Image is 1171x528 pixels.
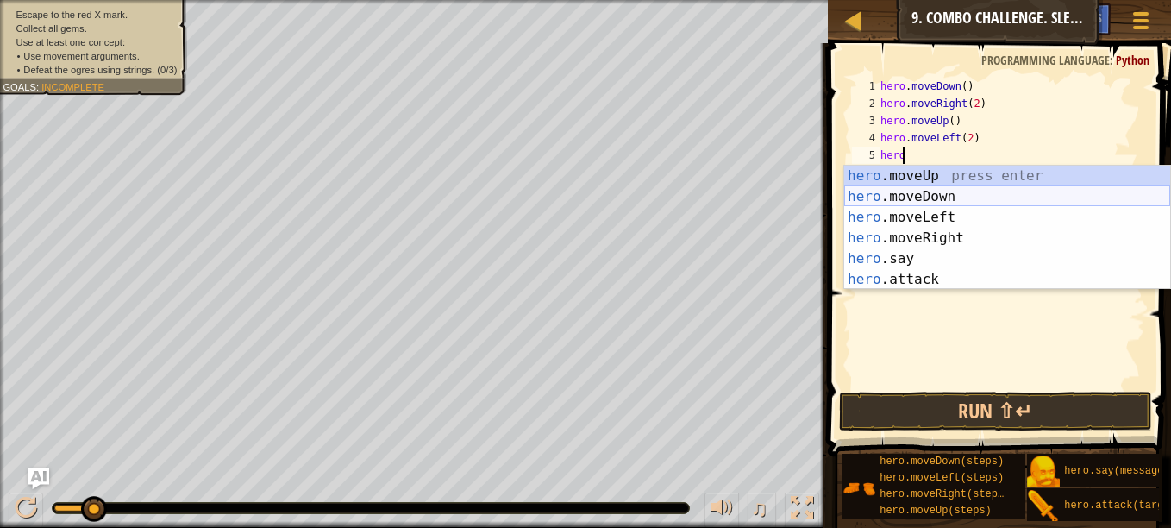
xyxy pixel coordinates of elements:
[880,472,1004,484] span: hero.moveLeft(steps)
[16,49,177,63] li: Use movement arguments.
[16,63,177,77] li: Defeat the ogres using strings.
[3,22,177,35] li: Collect all gems.
[41,81,104,92] span: Incomplete
[839,392,1152,431] button: Run ⇧↵
[852,95,880,112] div: 2
[852,147,880,164] div: 5
[1027,9,1056,26] span: Ask AI
[880,456,1004,468] span: hero.moveDown(steps)
[16,22,87,34] span: Collect all gems.
[1027,490,1060,523] img: portrait.png
[880,505,992,517] span: hero.moveUp(steps)
[1018,3,1065,35] button: Ask AI
[28,468,49,489] button: Ask AI
[751,495,768,521] span: ♫
[704,493,739,528] button: Adjust volume
[3,8,177,22] li: Escape to the red X mark.
[748,493,777,528] button: ♫
[880,488,1010,500] span: hero.moveRight(steps)
[3,35,177,49] li: Use at least one concept:
[3,81,36,92] span: Goals
[16,64,20,75] i: •
[1027,456,1060,488] img: portrait.png
[9,493,43,528] button: Ctrl + P: Pause
[852,78,880,95] div: 1
[1119,3,1162,44] button: Show game menu
[36,81,41,92] span: :
[1074,9,1102,26] span: Hints
[23,64,177,75] span: Defeat the ogres using strings. (0/3)
[23,50,139,61] span: Use movement arguments.
[16,9,128,20] span: Escape to the red X mark.
[852,129,880,147] div: 4
[16,50,20,61] i: •
[16,36,125,47] span: Use at least one concept:
[1110,52,1116,68] span: :
[1064,465,1169,477] span: hero.say(message)
[852,164,880,181] div: 6
[842,472,875,505] img: portrait.png
[981,52,1110,68] span: Programming language
[852,112,880,129] div: 3
[785,493,819,528] button: Toggle fullscreen
[1116,52,1149,68] span: Python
